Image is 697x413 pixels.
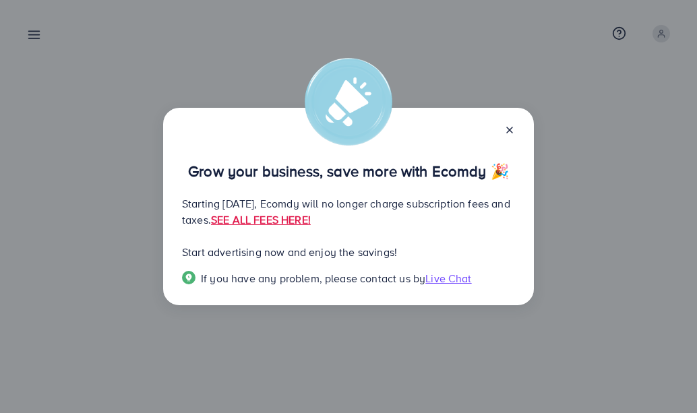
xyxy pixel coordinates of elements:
span: Live Chat [425,271,471,286]
p: Grow your business, save more with Ecomdy 🎉 [182,163,515,179]
img: alert [305,58,392,146]
span: If you have any problem, please contact us by [201,271,425,286]
p: Start advertising now and enjoy the savings! [182,244,515,260]
p: Starting [DATE], Ecomdy will no longer charge subscription fees and taxes. [182,195,515,228]
img: Popup guide [182,271,195,284]
a: SEE ALL FEES HERE! [211,212,311,227]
